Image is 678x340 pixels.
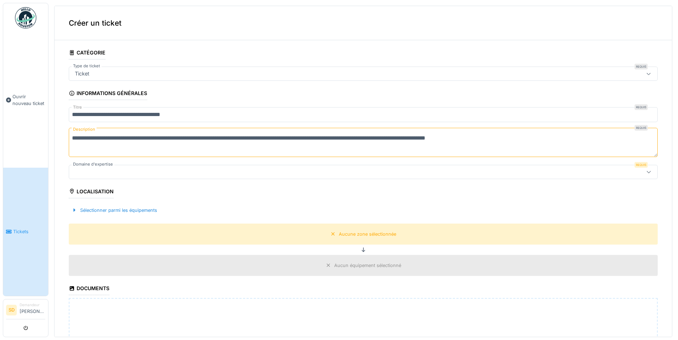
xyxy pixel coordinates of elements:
div: Requis [635,125,648,131]
div: Requis [635,162,648,168]
label: Domaine d'expertise [72,161,114,167]
div: Sélectionner parmi les équipements [69,205,160,215]
label: Titre [72,104,83,110]
li: SD [6,305,17,315]
div: Demandeur [20,302,45,308]
div: Aucun équipement sélectionné [334,262,401,269]
a: Ouvrir nouveau ticket [3,32,48,168]
div: Documents [69,283,109,295]
div: Requis [635,64,648,69]
span: Ouvrir nouveau ticket [12,93,45,107]
span: Tickets [13,228,45,235]
label: Type de ticket [72,63,102,69]
div: Aucune zone sélectionnée [339,231,396,237]
a: SD Demandeur[PERSON_NAME] [6,302,45,319]
li: [PERSON_NAME] [20,302,45,318]
label: Description [72,125,97,134]
div: Localisation [69,186,114,198]
div: Catégorie [69,47,105,59]
img: Badge_color-CXgf-gQk.svg [15,7,36,28]
a: Tickets [3,168,48,296]
div: Ticket [72,70,92,78]
div: Créer un ticket [55,6,672,40]
div: Informations générales [69,88,147,100]
div: Requis [635,104,648,110]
